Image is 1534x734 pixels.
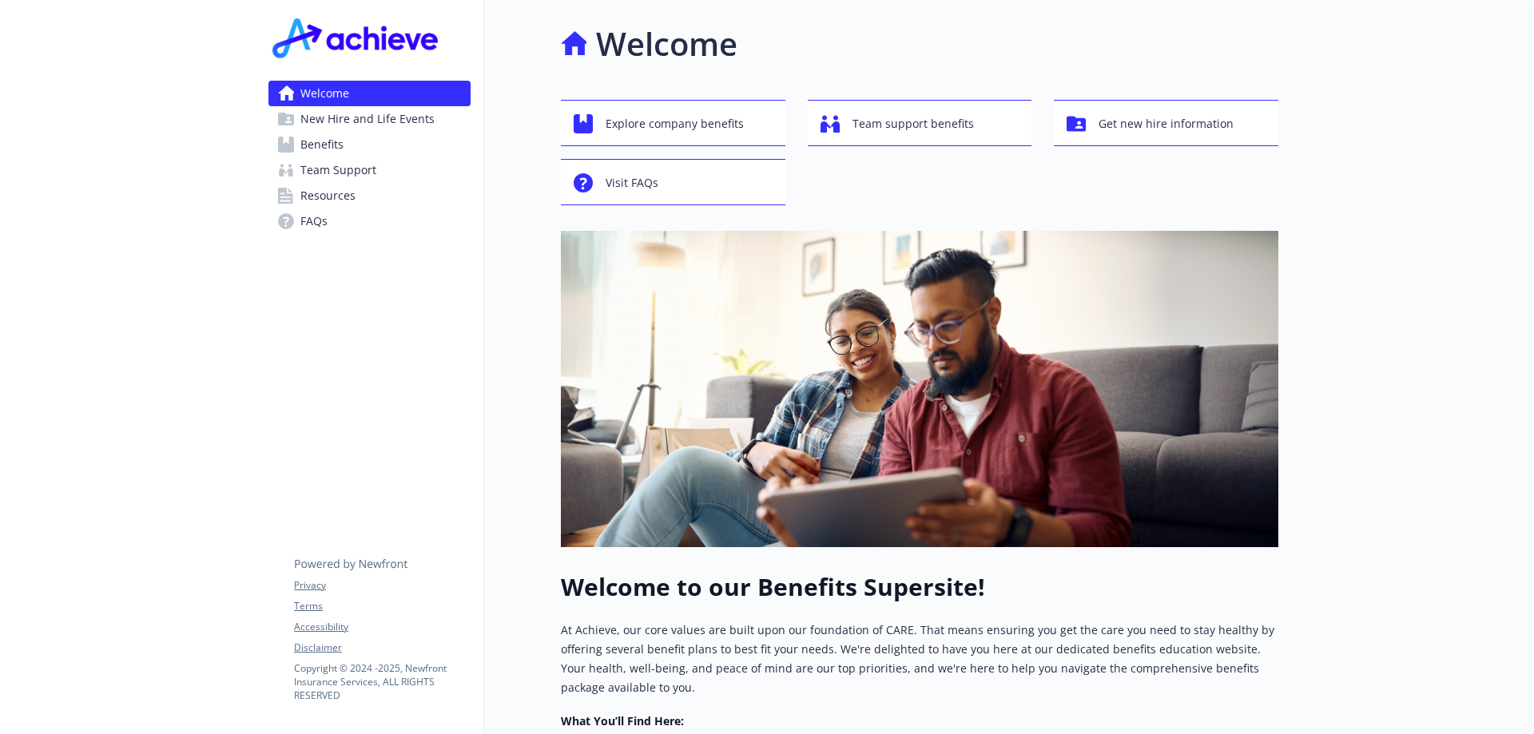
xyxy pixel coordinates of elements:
h1: Welcome to our Benefits Supersite! [561,573,1278,601]
button: Get new hire information [1054,100,1278,146]
a: Welcome [268,81,471,106]
a: New Hire and Life Events [268,106,471,132]
img: overview page banner [561,231,1278,547]
a: Resources [268,183,471,208]
a: Accessibility [294,620,470,634]
span: New Hire and Life Events [300,106,435,132]
a: Privacy [294,578,470,593]
span: Resources [300,183,356,208]
button: Explore company benefits [561,100,785,146]
span: Get new hire information [1099,109,1234,139]
a: Terms [294,599,470,613]
span: Team Support [300,157,376,183]
button: Team support benefits [808,100,1032,146]
p: At Achieve, our core values are built upon our foundation of CARE. That means ensuring you get th... [561,621,1278,697]
span: Welcome [300,81,349,106]
p: Copyright © 2024 - 2025 , Newfront Insurance Services, ALL RIGHTS RESERVED [294,661,470,702]
span: Visit FAQs [606,168,658,198]
button: Visit FAQs [561,159,785,205]
a: Disclaimer [294,641,470,655]
a: Benefits [268,132,471,157]
span: Team support benefits [852,109,974,139]
span: Benefits [300,132,344,157]
a: Team Support [268,157,471,183]
a: FAQs [268,208,471,234]
strong: What You’ll Find Here: [561,713,684,728]
span: Explore company benefits [606,109,744,139]
h1: Welcome [596,20,737,68]
span: FAQs [300,208,328,234]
